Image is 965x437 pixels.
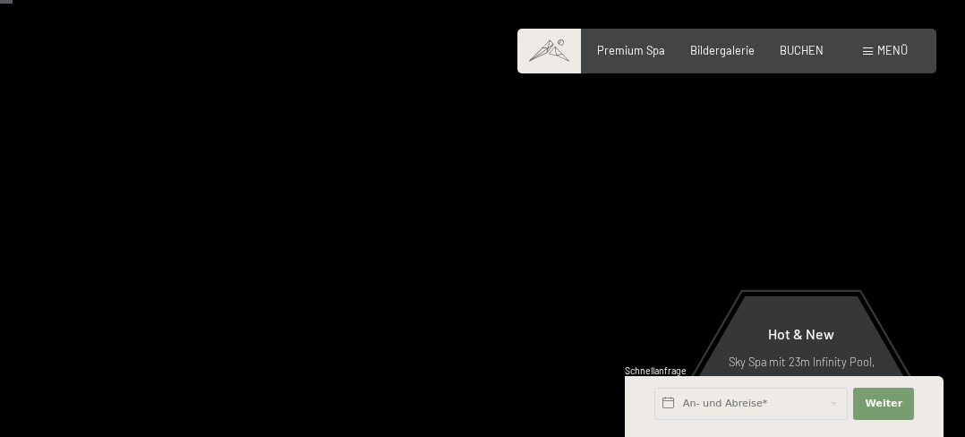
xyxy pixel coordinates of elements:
[768,325,834,342] span: Hot & New
[853,388,914,420] button: Weiter
[780,43,824,57] a: BUCHEN
[690,43,755,57] a: Bildergalerie
[597,43,665,57] a: Premium Spa
[625,365,687,376] span: Schnellanfrage
[865,397,902,411] span: Weiter
[877,43,908,57] span: Menü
